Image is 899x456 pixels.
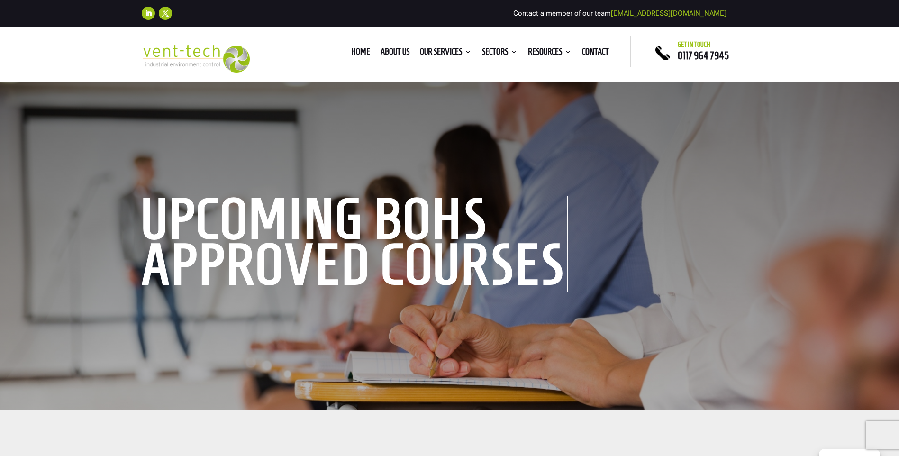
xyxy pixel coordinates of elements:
a: Sectors [482,48,518,59]
a: About us [381,48,409,59]
a: Contact [582,48,609,59]
a: [EMAIL_ADDRESS][DOMAIN_NAME] [611,9,726,18]
a: 0117 964 7945 [678,50,729,61]
h1: Upcoming BOHS approved courses [142,196,568,292]
a: Home [351,48,370,59]
a: Follow on X [159,7,172,20]
a: Resources [528,48,572,59]
a: Our Services [420,48,472,59]
span: Contact a member of our team [513,9,726,18]
a: Follow on LinkedIn [142,7,155,20]
span: Get in touch [678,41,710,48]
img: 2023-09-27T08_35_16.549ZVENT-TECH---Clear-background [142,45,250,73]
